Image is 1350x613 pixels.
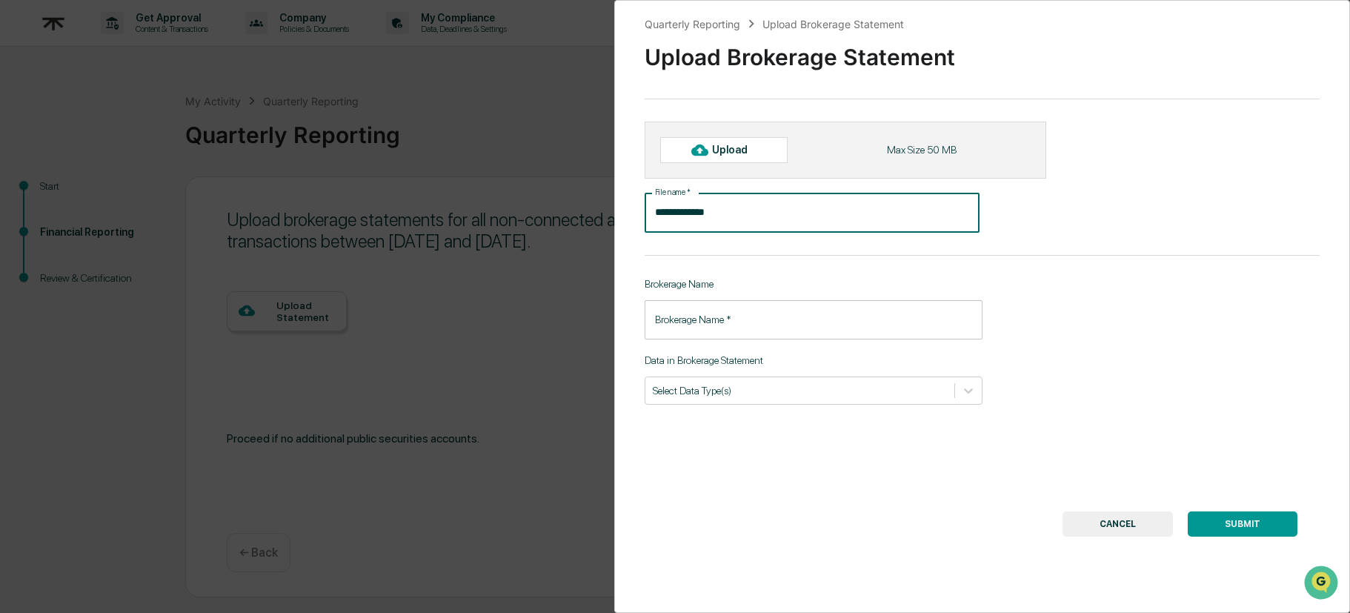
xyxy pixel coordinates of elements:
div: Quarterly Reporting [645,18,740,30]
button: Start new chat [252,118,270,136]
p: Data in Brokerage Statement [645,354,982,366]
button: SUBMIT [1188,511,1297,537]
a: 🖐️Preclearance [9,181,102,208]
p: Brokerage Name [645,278,982,290]
button: CANCEL [1063,511,1173,537]
a: 🗄️Attestations [102,181,190,208]
a: 🔎Data Lookup [9,209,99,236]
div: Upload Brokerage Statement [645,32,1320,70]
img: 1746055101610-c473b297-6a78-478c-a979-82029cc54cd1 [15,113,41,140]
span: Data Lookup [30,215,93,230]
iframe: Open customer support [1303,564,1343,604]
div: 🗄️ [107,188,119,200]
div: Upload Brokerage Statement [762,18,904,30]
div: We're available if you need us! [50,128,187,140]
span: Attestations [122,187,184,202]
span: Preclearance [30,187,96,202]
div: Start new chat [50,113,243,128]
div: Upload [712,144,760,156]
div: 🔎 [15,216,27,228]
label: File name [655,187,691,198]
a: Powered byPylon [104,251,179,262]
p: How can we help? [15,31,270,55]
span: Pylon [147,251,179,262]
div: Max Size 50 MB [887,144,957,156]
div: 🖐️ [15,188,27,200]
